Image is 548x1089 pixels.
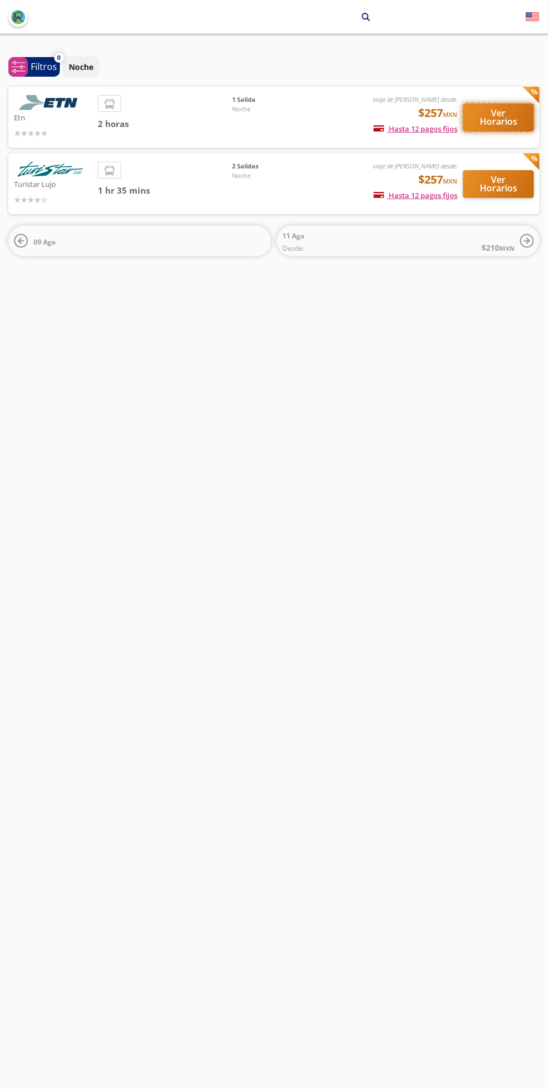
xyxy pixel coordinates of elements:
[14,162,87,177] img: Turistar Lujo
[31,60,57,73] p: Filtros
[463,104,534,132] button: Ver Horarios
[373,162,457,170] em: viaje de [PERSON_NAME] desde:
[8,226,271,256] button: 09 Ago
[232,105,310,114] span: Noche
[8,57,60,77] button: 0Filtros
[232,95,310,105] span: 1 Salida
[481,242,514,254] span: $ 210
[58,53,61,63] span: 0
[34,237,55,247] span: 09 Ago
[443,177,457,185] small: MXN
[14,177,92,190] p: Turistar Lujo
[282,243,304,254] span: Desde:
[277,226,540,256] button: 11 AgoDesde:$210MXN
[499,244,514,252] small: MXN
[274,11,353,23] p: [GEOGRAPHIC_DATA]
[14,95,87,110] img: Etn
[232,171,310,181] span: Noche
[181,11,260,23] p: [GEOGRAPHIC_DATA]
[69,61,93,73] p: Noche
[63,56,100,78] button: Noche
[282,231,304,241] span: 11 Ago
[374,190,457,200] span: Hasta 12 pagos fijos
[463,170,534,198] button: Ver Horarios
[232,162,310,171] span: 2 Salidas
[443,110,457,119] small: MXN
[373,95,457,104] em: viaje de [PERSON_NAME] desde:
[98,184,232,197] span: 1 hr 35 mins
[14,110,92,124] p: Etn
[98,118,232,130] span: 2 horas
[526,10,540,24] button: English
[418,171,457,188] span: $257
[8,7,28,27] button: back
[374,124,457,134] span: Hasta 12 pagos fijos
[418,105,457,121] span: $257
